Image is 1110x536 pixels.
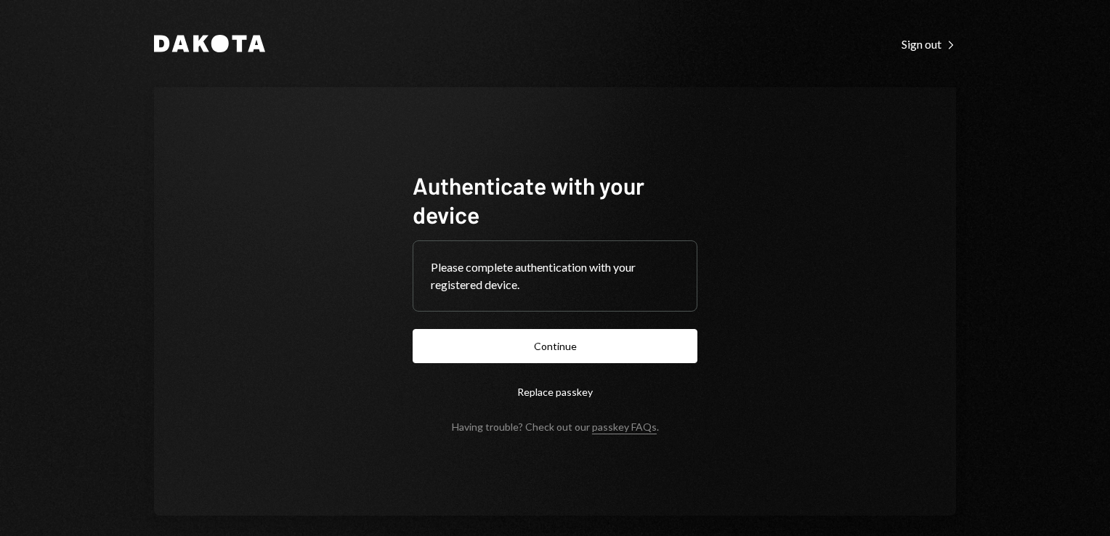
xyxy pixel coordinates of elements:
[902,37,956,52] div: Sign out
[413,329,697,363] button: Continue
[413,171,697,229] h1: Authenticate with your device
[592,421,657,434] a: passkey FAQs
[431,259,679,293] div: Please complete authentication with your registered device.
[452,421,659,433] div: Having trouble? Check out our .
[413,375,697,409] button: Replace passkey
[902,36,956,52] a: Sign out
